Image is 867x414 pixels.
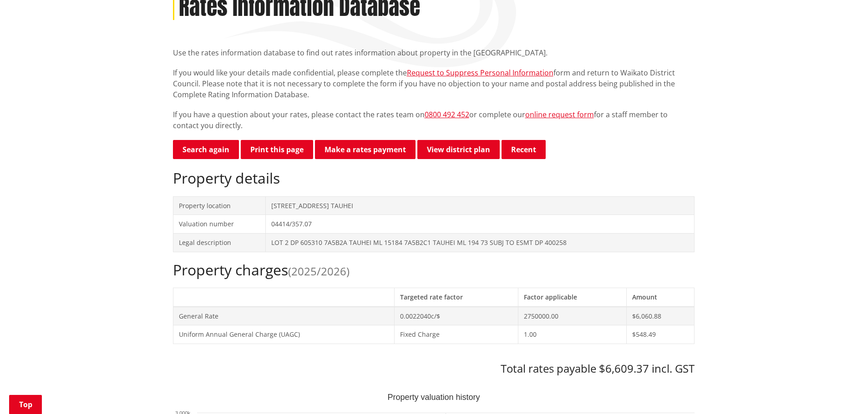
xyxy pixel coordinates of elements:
[626,307,694,325] td: $6,060.88
[626,288,694,306] th: Amount
[173,140,239,159] a: Search again
[173,170,695,187] h2: Property details
[266,233,694,252] td: LOT 2 DP 605310 7A5B2A TAUHEI ML 15184 7A5B2C1 TAUHEI ML 194 73 SUBJ TO ESMT DP 400258
[9,395,42,414] a: Top
[394,307,518,325] td: 0.0022040c/$
[518,325,626,344] td: 1.00
[173,362,695,375] h3: Total rates payable $6,609.37 incl. GST
[288,264,350,279] span: (2025/2026)
[626,325,694,344] td: $548.49
[425,110,469,120] a: 0800 492 452
[241,140,313,159] button: Print this page
[173,47,695,58] p: Use the rates information database to find out rates information about property in the [GEOGRAPHI...
[173,307,394,325] td: General Rate
[173,325,394,344] td: Uniform Annual General Charge (UAGC)
[173,261,695,279] h2: Property charges
[525,110,594,120] a: online request form
[518,288,626,306] th: Factor applicable
[173,233,266,252] td: Legal description
[173,67,695,100] p: If you would like your details made confidential, please complete the form and return to Waikato ...
[825,376,858,409] iframe: Messenger Launcher
[266,215,694,234] td: 04414/357.07
[173,196,266,215] td: Property location
[518,307,626,325] td: 2750000.00
[315,140,416,159] a: Make a rates payment
[266,196,694,215] td: [STREET_ADDRESS] TAUHEI
[387,393,480,402] text: Property valuation history
[173,109,695,131] p: If you have a question about your rates, please contact the rates team on or complete our for a s...
[407,68,553,78] a: Request to Suppress Personal Information
[502,140,546,159] button: Recent
[394,288,518,306] th: Targeted rate factor
[394,325,518,344] td: Fixed Charge
[173,215,266,234] td: Valuation number
[417,140,500,159] a: View district plan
